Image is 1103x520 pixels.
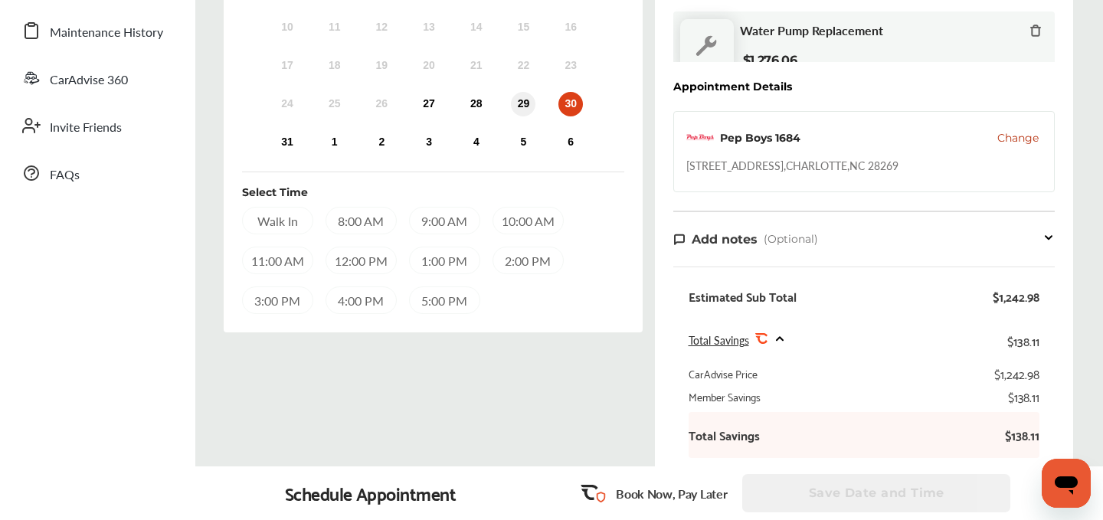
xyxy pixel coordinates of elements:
[50,118,122,138] span: Invite Friends
[673,80,792,93] div: Appointment Details
[464,92,489,116] div: Choose Thursday, August 28th, 2025
[464,15,489,40] div: Not available Thursday, August 14th, 2025
[14,153,180,193] a: FAQs
[689,389,761,404] div: Member Savings
[673,233,686,246] img: note-icon.db9493fa.svg
[764,232,818,246] span: (Optional)
[417,54,441,78] div: Not available Wednesday, August 20th, 2025
[558,54,583,78] div: Not available Saturday, August 23rd, 2025
[686,124,714,152] img: logo-pepboys.png
[1042,459,1091,508] iframe: Button to launch messaging window
[558,130,583,155] div: Choose Saturday, September 6th, 2025
[417,15,441,40] div: Not available Wednesday, August 13th, 2025
[493,207,564,234] div: 10:00 AM
[1008,389,1039,404] div: $138.11
[743,53,797,67] b: $1,276.06
[242,286,313,314] div: 3:00 PM
[369,92,394,116] div: Not available Tuesday, August 26th, 2025
[616,485,727,502] p: Book Now, Pay Later
[994,366,1039,381] div: $1,242.98
[14,106,180,146] a: Invite Friends
[558,92,583,116] div: Choose Saturday, August 30th, 2025
[50,70,128,90] span: CarAdvise 360
[692,232,758,247] span: Add notes
[686,158,898,173] div: [STREET_ADDRESS] , CHARLOTTE , NC 28269
[680,19,734,72] img: default_wrench_icon.d1a43860.svg
[275,92,299,116] div: Not available Sunday, August 24th, 2025
[511,92,535,116] div: Choose Friday, August 29th, 2025
[689,427,760,443] b: Total Savings
[464,130,489,155] div: Choose Thursday, September 4th, 2025
[493,247,564,274] div: 2:00 PM
[720,130,800,146] div: Pep Boys 1684
[417,92,441,116] div: Choose Wednesday, August 27th, 2025
[511,15,535,40] div: Not available Friday, August 15th, 2025
[409,247,480,274] div: 1:00 PM
[369,15,394,40] div: Not available Tuesday, August 12th, 2025
[326,207,397,234] div: 8:00 AM
[997,130,1039,146] button: Change
[1007,330,1039,351] div: $138.11
[417,130,441,155] div: Choose Wednesday, September 3rd, 2025
[242,185,308,200] div: Select Time
[275,54,299,78] div: Not available Sunday, August 17th, 2025
[558,15,583,40] div: Not available Saturday, August 16th, 2025
[689,332,749,348] span: Total Savings
[464,54,489,78] div: Not available Thursday, August 21st, 2025
[275,130,299,155] div: Choose Sunday, August 31st, 2025
[326,286,397,314] div: 4:00 PM
[993,289,1039,304] div: $1,242.98
[409,207,480,234] div: 9:00 AM
[511,130,535,155] div: Choose Friday, September 5th, 2025
[285,482,457,504] div: Schedule Appointment
[14,58,180,98] a: CarAdvise 360
[409,286,480,314] div: 5:00 PM
[369,54,394,78] div: Not available Tuesday, August 19th, 2025
[326,247,397,274] div: 12:00 PM
[322,130,347,155] div: Choose Monday, September 1st, 2025
[322,92,347,116] div: Not available Monday, August 25th, 2025
[689,289,797,304] div: Estimated Sub Total
[689,366,758,381] div: CarAdvise Price
[242,207,313,234] div: Walk In
[369,130,394,155] div: Choose Tuesday, September 2nd, 2025
[511,54,535,78] div: Not available Friday, August 22nd, 2025
[242,247,313,274] div: 11:00 AM
[275,15,299,40] div: Not available Sunday, August 10th, 2025
[993,427,1039,443] b: $138.11
[322,54,347,78] div: Not available Monday, August 18th, 2025
[50,23,163,43] span: Maintenance History
[14,11,180,51] a: Maintenance History
[322,15,347,40] div: Not available Monday, August 11th, 2025
[740,23,883,38] span: Water Pump Replacement
[50,165,80,185] span: FAQs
